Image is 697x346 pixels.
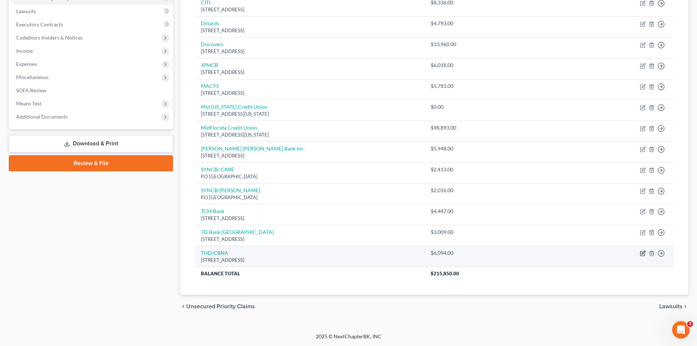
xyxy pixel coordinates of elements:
[201,173,419,180] div: P.O [GEOGRAPHIC_DATA]
[687,321,693,327] span: 3
[201,6,419,13] div: [STREET_ADDRESS]
[201,257,419,264] div: [STREET_ADDRESS]
[659,304,682,309] span: Lawsuits
[10,84,173,97] a: SOFA Review
[672,321,690,339] iframe: Intercom live chat
[431,103,493,111] div: $0.00
[201,250,228,256] a: THD/CBNA
[431,62,493,69] div: $6,018.00
[9,135,173,152] a: Download & Print
[201,27,419,34] div: [STREET_ADDRESS]
[431,249,493,257] div: $6,094.00
[16,48,33,54] span: Income
[201,215,419,222] div: [STREET_ADDRESS]
[201,111,419,118] div: [STREET_ADDRESS][US_STATE]
[431,145,493,152] div: $5,948.00
[201,166,234,172] a: SYNCB/ CARE
[186,304,255,309] span: Unsecured Priority Claims
[431,187,493,194] div: $2,016.00
[16,87,46,93] span: SOFA Review
[682,304,688,309] i: chevron_right
[10,18,173,31] a: Executory Contracts
[431,82,493,90] div: $5,781.00
[140,333,557,346] div: 2025 © NextChapterBK, INC
[16,74,49,80] span: Miscellaneous
[431,41,493,48] div: $13,960.00
[201,104,267,110] a: Mid [US_STATE] Credit Union
[16,100,41,107] span: Means Test
[16,114,68,120] span: Additional Documents
[201,83,219,89] a: MACYS
[16,34,83,41] span: Codebtors Insiders & Notices
[201,187,260,193] a: SYNCB/[PERSON_NAME]
[201,194,419,201] div: P.O [GEOGRAPHIC_DATA]
[201,48,419,55] div: [STREET_ADDRESS]
[431,124,493,131] div: $98,893.00
[180,304,255,309] button: chevron_left Unsecured Priority Claims
[10,5,173,18] a: Lawsuits
[201,124,257,131] a: MidFlorida Credit Union
[431,228,493,236] div: $3,009.00
[201,236,419,243] div: [STREET_ADDRESS]
[431,208,493,215] div: $4,447.00
[195,267,425,280] th: Balance Total
[659,304,688,309] button: Lawsuits chevron_right
[431,271,459,276] span: $215,850.00
[201,62,218,68] a: JPMCB
[16,61,37,67] span: Expenses
[201,131,419,138] div: [STREET_ADDRESS][US_STATE]
[16,8,36,14] span: Lawsuits
[201,20,219,26] a: Dillards
[431,20,493,27] div: $4,793.00
[16,21,63,27] span: Executory Contracts
[201,41,224,47] a: Discoverc
[9,155,173,171] a: Review & File
[201,229,274,235] a: TD Bank [GEOGRAPHIC_DATA]
[431,166,493,173] div: $2,413.00
[201,145,305,152] a: [PERSON_NAME] [PERSON_NAME] Bank Inc.
[201,208,224,214] a: TCM Bank
[201,152,419,159] div: [STREET_ADDRESS]
[201,90,419,97] div: [STREET_ADDRESS]
[180,304,186,309] i: chevron_left
[201,69,419,76] div: [STREET_ADDRESS]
